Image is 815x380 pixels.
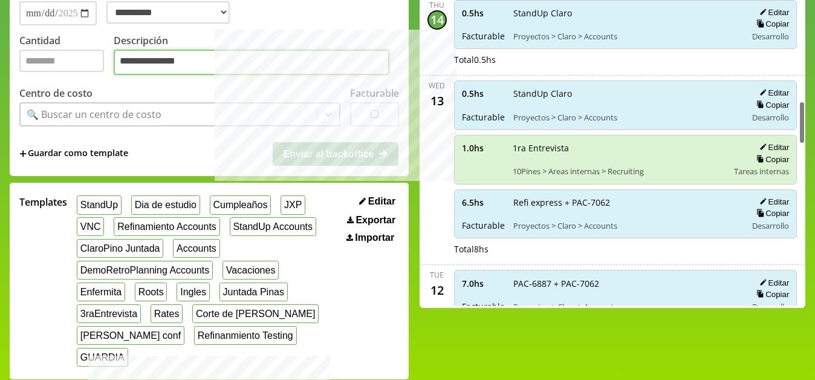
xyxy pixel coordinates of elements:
button: Copiar [753,100,789,110]
button: Editar [756,7,789,18]
span: 0.5 hs [462,88,505,99]
button: Editar [756,197,789,207]
span: Desarrollo [752,31,789,42]
input: Cantidad [19,50,104,72]
button: JXP [281,195,305,214]
label: Cantidad [19,34,114,78]
button: DemoRetroPlanning Accounts [77,261,213,280]
span: Templates [19,195,67,209]
div: 🔍 Buscar un centro de costo [27,108,161,121]
div: Tue [430,270,444,280]
span: 1.0 hs [462,142,504,154]
label: Centro de costo [19,87,93,100]
button: Dia de estudio [131,195,200,214]
textarea: Descripción [114,50,389,75]
button: Corte de [PERSON_NAME] [192,304,319,323]
button: [PERSON_NAME] conf [77,326,184,345]
button: Refinamiento Accounts [114,217,219,236]
span: StandUp Claro [513,88,739,99]
label: Facturable [350,87,399,100]
button: Cumpleaños [210,195,271,214]
button: Copiar [753,19,789,29]
button: ClaroPino Juntada [77,239,163,258]
button: Rates [151,304,183,323]
button: Editar [356,195,399,208]
span: Proyectos > Claro > Accounts [513,31,739,42]
span: Facturable [462,220,505,231]
span: 10Pines > Areas internas > Recruiting [513,166,726,177]
button: StandUp Accounts [230,217,316,236]
span: Desarrollo [752,301,789,312]
span: Proyectos > Claro > Accounts [513,112,739,123]
span: Proyectos > Claro > Accounts [513,301,739,312]
span: Desarrollo [752,220,789,231]
button: Exportar [343,214,399,226]
button: Accounts [173,239,219,258]
button: Copiar [753,208,789,218]
span: +Guardar como template [19,147,128,160]
button: Juntada Pinas [219,283,288,301]
button: Enfermita [77,283,125,301]
div: Total 0.5 hs [454,54,797,65]
button: Refinanmiento Testing [194,326,297,345]
span: StandUp Claro [513,7,739,19]
div: 14 [427,10,447,30]
button: Copiar [753,289,789,300]
span: Tareas internas [734,166,789,177]
div: 13 [427,91,447,110]
span: Refi express + PAC-7062 [513,197,739,208]
label: Descripción [114,34,399,78]
span: Importar [355,232,394,243]
div: Total 8 hs [454,243,797,255]
span: 6.5 hs [462,197,505,208]
span: + [19,147,27,160]
button: Editar [756,88,789,98]
div: 12 [427,280,447,300]
span: PAC-6887 + PAC-7062 [513,278,739,289]
button: Ingles [177,283,209,301]
button: Editar [756,142,789,152]
button: Vacaciones [222,261,279,280]
button: GUARDIA [77,348,128,367]
button: Editar [756,278,789,288]
span: 0.5 hs [462,7,505,19]
span: Proyectos > Claro > Accounts [513,220,739,231]
span: Exportar [356,215,395,226]
span: 7.0 hs [462,278,505,289]
span: Editar [368,196,395,207]
button: StandUp [77,195,122,214]
div: Wed [429,80,445,91]
span: Facturable [462,111,505,123]
select: Tipo de hora [106,1,230,24]
button: 3raEntrevista [77,304,141,323]
span: 1ra Entrevista [513,142,726,154]
button: Copiar [753,154,789,165]
button: VNC [77,217,104,236]
span: Desarrollo [752,112,789,123]
span: Facturable [462,301,505,312]
span: Facturable [462,30,505,42]
button: Roots [135,283,167,301]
